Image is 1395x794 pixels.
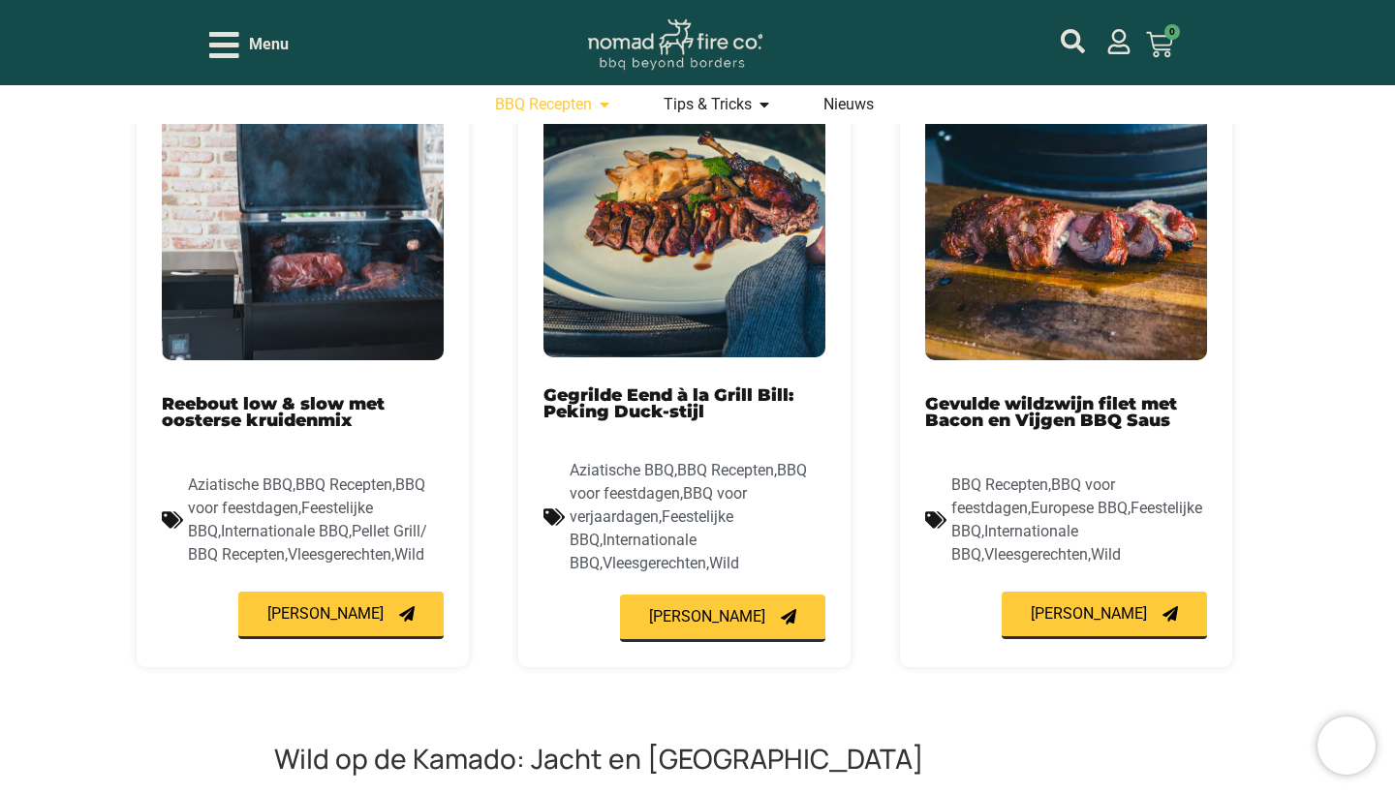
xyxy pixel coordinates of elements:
a: Pellet Grill/ BBQ Recepten [188,522,427,564]
a: Internationale BBQ [221,522,349,540]
a: Wild [1091,545,1121,564]
a: Internationale BBQ [951,522,1078,564]
a: Vleesgerechten [603,554,706,572]
a: Europese BBQ [1031,499,1128,517]
span: [PERSON_NAME] [1031,606,1147,622]
a: Reebout low & slow met oosterse kruidenmix [162,393,385,431]
div: Open/Close Menu [209,28,289,62]
img: wildzwijn bbq recept [925,70,1207,360]
a: BBQ Recepten [295,475,392,494]
a: mijn account [1106,29,1131,54]
a: [PERSON_NAME] [1002,592,1207,639]
a: BBQ voor verjaardagen [570,484,747,526]
span: , , , , , , [951,475,1202,564]
a: [PERSON_NAME] [620,595,825,642]
a: Nieuws [823,93,874,116]
span: [PERSON_NAME] [649,609,765,625]
a: Wild [709,554,739,572]
a: BBQ voor feestdagen [951,475,1115,517]
a: Feestelijke BBQ [188,499,373,540]
a: Wild [394,545,424,564]
a: BBQ voor feestdagen [188,475,425,517]
img: Reebout op de pellet grill [162,70,444,360]
h3: Wild op de Kamado: Jacht en [GEOGRAPHIC_DATA] [274,743,1096,776]
a: Internationale BBQ [570,531,697,572]
span: , , , , , , , [188,475,427,564]
a: Vleesgerechten [984,545,1088,564]
a: [PERSON_NAME] [238,592,444,639]
img: peking eend recept op de kamado [543,67,825,357]
a: BBQ Recepten [677,461,774,479]
a: Aziatische BBQ [188,475,293,494]
img: Nomad Logo [588,19,762,71]
a: Feestelijke BBQ [570,507,733,549]
span: [PERSON_NAME] [267,606,384,622]
a: BBQ Recepten [495,93,592,116]
span: Menu [249,33,289,56]
a: Gevulde wildzwijn filet met Bacon en Vijgen BBQ Saus [925,393,1177,431]
span: 0 [1164,24,1180,40]
a: BBQ voor feestdagen [570,461,807,503]
a: mijn account [1061,29,1085,53]
iframe: Brevo live chat [1317,717,1376,775]
span: , , , , , , , [570,461,807,572]
a: Aziatische BBQ [570,461,674,479]
a: 0 [1123,19,1196,70]
a: Vleesgerechten [288,545,391,564]
a: Gegrilde Eend à la Grill Bill: Peking Duck-stijl [543,384,793,422]
a: BBQ Recepten [951,475,1048,494]
a: Feestelijke BBQ [951,499,1202,540]
a: Tips & Tricks [664,93,752,116]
